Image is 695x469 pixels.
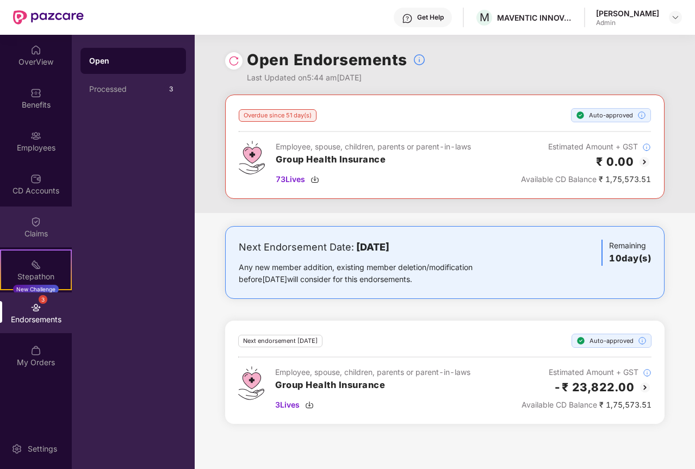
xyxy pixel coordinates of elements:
span: M [480,11,489,24]
img: svg+xml;base64,PHN2ZyBpZD0iRG93bmxvYWQtMzJ4MzIiIHhtbG5zPSJodHRwOi8vd3d3LnczLm9yZy8yMDAwL3N2ZyIgd2... [305,401,314,409]
div: Get Help [417,13,444,22]
h3: Group Health Insurance [276,153,471,167]
div: New Challenge [13,285,59,293]
div: Estimated Amount + GST [521,141,651,153]
img: svg+xml;base64,PHN2ZyB4bWxucz0iaHR0cDovL3d3dy53My5vcmcvMjAwMC9zdmciIHdpZHRoPSIyMSIgaGVpZ2h0PSIyMC... [30,259,41,270]
h2: -₹ 23,822.00 [554,378,634,396]
img: svg+xml;base64,PHN2ZyB4bWxucz0iaHR0cDovL3d3dy53My5vcmcvMjAwMC9zdmciIHdpZHRoPSI0Ny43MTQiIGhlaWdodD... [238,366,264,400]
h3: Group Health Insurance [275,378,470,392]
img: svg+xml;base64,PHN2ZyBpZD0iQmFjay0yMHgyMCIgeG1sbnM9Imh0dHA6Ly93d3cudzMub3JnLzIwMDAvc3ZnIiB3aWR0aD... [638,381,651,394]
div: Auto-approved [572,334,651,348]
span: 3 Lives [275,399,300,411]
div: Auto-approved [571,108,651,122]
img: svg+xml;base64,PHN2ZyBpZD0iSW5mb18tXzMyeDMyIiBkYXRhLW5hbWU9IkluZm8gLSAzMngzMiIgeG1sbnM9Imh0dHA6Ly... [642,143,651,152]
img: svg+xml;base64,PHN2ZyB4bWxucz0iaHR0cDovL3d3dy53My5vcmcvMjAwMC9zdmciIHdpZHRoPSI0Ny43MTQiIGhlaWdodD... [239,141,265,174]
img: svg+xml;base64,PHN2ZyBpZD0iUmVsb2FkLTMyeDMyIiB4bWxucz0iaHR0cDovL3d3dy53My5vcmcvMjAwMC9zdmciIHdpZH... [228,55,239,66]
div: [PERSON_NAME] [596,8,659,18]
img: svg+xml;base64,PHN2ZyBpZD0iQ2xhaW0iIHhtbG5zPSJodHRwOi8vd3d3LnczLm9yZy8yMDAwL3N2ZyIgd2lkdGg9IjIwIi... [30,216,41,227]
img: svg+xml;base64,PHN2ZyBpZD0iU3RlcC1Eb25lLTE2eDE2IiB4bWxucz0iaHR0cDovL3d3dy53My5vcmcvMjAwMC9zdmciIH... [576,336,585,345]
div: Remaining [601,240,651,266]
img: svg+xml;base64,PHN2ZyBpZD0iRW1wbG95ZWVzIiB4bWxucz0iaHR0cDovL3d3dy53My5vcmcvMjAwMC9zdmciIHdpZHRoPS... [30,130,41,141]
div: Admin [596,18,659,27]
div: Any new member addition, existing member deletion/modification before [DATE] will consider for th... [239,261,507,285]
img: svg+xml;base64,PHN2ZyBpZD0iQmVuZWZpdHMiIHhtbG5zPSJodHRwOi8vd3d3LnczLm9yZy8yMDAwL3N2ZyIgd2lkdGg9Ij... [30,87,41,98]
div: Next endorsement [DATE] [238,335,322,347]
div: Open [89,55,177,66]
div: Processed [89,85,164,93]
div: Employee, spouse, children, parents or parent-in-laws [275,366,470,378]
h2: ₹ 0.00 [596,153,634,171]
img: svg+xml;base64,PHN2ZyBpZD0iSGVscC0zMngzMiIgeG1sbnM9Imh0dHA6Ly93d3cudzMub3JnLzIwMDAvc3ZnIiB3aWR0aD... [402,13,413,24]
img: svg+xml;base64,PHN2ZyBpZD0iU2V0dGluZy0yMHgyMCIgeG1sbnM9Imh0dHA6Ly93d3cudzMub3JnLzIwMDAvc3ZnIiB3aW... [11,443,22,454]
img: svg+xml;base64,PHN2ZyBpZD0iSW5mb18tXzMyeDMyIiBkYXRhLW5hbWU9IkluZm8gLSAzMngzMiIgeG1sbnM9Imh0dHA6Ly... [643,368,651,377]
img: svg+xml;base64,PHN2ZyBpZD0iRG93bmxvYWQtMzJ4MzIiIHhtbG5zPSJodHRwOi8vd3d3LnczLm9yZy8yMDAwL3N2ZyIgd2... [311,175,319,184]
b: [DATE] [356,241,389,253]
img: svg+xml;base64,PHN2ZyBpZD0iU3RlcC1Eb25lLTE2eDE2IiB4bWxucz0iaHR0cDovL3d3dy53My5vcmcvMjAwMC9zdmciIH... [576,111,585,120]
span: Available CD Balance [522,400,597,409]
h3: 10 day(s) [609,252,651,266]
img: svg+xml;base64,PHN2ZyBpZD0iSW5mb18tXzMyeDMyIiBkYXRhLW5hbWU9IkluZm8gLSAzMngzMiIgeG1sbnM9Imh0dHA6Ly... [638,336,647,345]
h1: Open Endorsements [247,48,407,72]
div: 3 [39,295,47,304]
div: ₹ 1,75,573.51 [522,399,651,411]
img: svg+xml;base64,PHN2ZyBpZD0iRW5kb3JzZW1lbnRzIiB4bWxucz0iaHR0cDovL3d3dy53My5vcmcvMjAwMC9zdmciIHdpZH... [30,302,41,313]
img: New Pazcare Logo [13,10,84,24]
span: Available CD Balance [521,174,597,184]
img: svg+xml;base64,PHN2ZyBpZD0iQ0RfQWNjb3VudHMiIGRhdGEtbmFtZT0iQ0QgQWNjb3VudHMiIHhtbG5zPSJodHRwOi8vd3... [30,173,41,184]
div: Overdue since 51 day(s) [239,109,317,122]
img: svg+xml;base64,PHN2ZyBpZD0iSW5mb18tXzMyeDMyIiBkYXRhLW5hbWU9IkluZm8gLSAzMngzMiIgeG1sbnM9Imh0dHA6Ly... [637,111,646,120]
img: svg+xml;base64,PHN2ZyBpZD0iSW5mb18tXzMyeDMyIiBkYXRhLW5hbWU9IkluZm8gLSAzMngzMiIgeG1sbnM9Imh0dHA6Ly... [413,53,426,66]
div: MAVENTIC INNOVATIVE SOLUTIONS PRIVATE LIMITED [497,12,573,23]
div: ₹ 1,75,573.51 [521,173,651,185]
div: Estimated Amount + GST [522,366,651,378]
img: svg+xml;base64,PHN2ZyBpZD0iTXlfT3JkZXJzIiBkYXRhLW5hbWU9Ik15IE9yZGVycyIgeG1sbnM9Imh0dHA6Ly93d3cudz... [30,345,41,356]
img: svg+xml;base64,PHN2ZyBpZD0iQmFjay0yMHgyMCIgeG1sbnM9Imh0dHA6Ly93d3cudzMub3JnLzIwMDAvc3ZnIiB3aWR0aD... [638,155,651,168]
div: Next Endorsement Date: [239,240,507,255]
img: svg+xml;base64,PHN2ZyBpZD0iSG9tZSIgeG1sbnM9Imh0dHA6Ly93d3cudzMub3JnLzIwMDAvc3ZnIiB3aWR0aD0iMjAiIG... [30,45,41,55]
div: Stepathon [1,271,71,282]
div: Settings [24,443,60,454]
div: Last Updated on 5:44 am[DATE] [247,72,426,84]
span: 73 Lives [276,173,305,185]
div: 3 [164,83,177,96]
img: svg+xml;base64,PHN2ZyBpZD0iRHJvcGRvd24tMzJ4MzIiIHhtbG5zPSJodHRwOi8vd3d3LnczLm9yZy8yMDAwL3N2ZyIgd2... [671,13,680,22]
div: Employee, spouse, children, parents or parent-in-laws [276,141,471,153]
